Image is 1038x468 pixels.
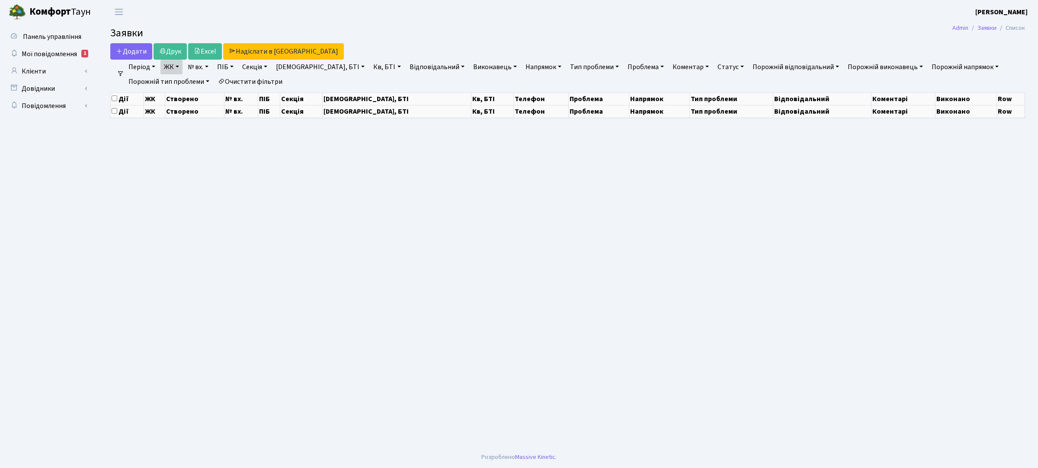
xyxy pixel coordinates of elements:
[370,60,404,74] a: Кв, БТІ
[154,43,187,60] a: Друк
[624,60,667,74] a: Проблема
[470,60,520,74] a: Виконавець
[471,92,513,105] th: Кв, БТІ
[406,60,468,74] a: Відповідальний
[977,23,996,32] a: Заявки
[690,92,773,105] th: Тип проблеми
[844,60,926,74] a: Порожній виконавець
[29,5,71,19] b: Комфорт
[111,92,144,105] th: Дії
[4,63,91,80] a: Клієнти
[4,80,91,97] a: Довідники
[567,60,622,74] a: Тип проблеми
[569,92,629,105] th: Проблема
[214,60,237,74] a: ПІБ
[4,45,91,63] a: Мої повідомлення1
[997,92,1025,105] th: Row
[280,105,322,118] th: Секція
[29,5,91,19] span: Таун
[935,92,997,105] th: Виконано
[690,105,773,118] th: Тип проблеми
[928,60,1002,74] a: Порожній напрямок
[749,60,843,74] a: Порожній відповідальний
[997,105,1025,118] th: Row
[215,74,286,89] a: Очистити фільтри
[871,105,935,118] th: Коментарі
[258,105,280,118] th: ПІБ
[629,92,690,105] th: Напрямок
[272,60,368,74] a: [DEMOGRAPHIC_DATA], БТІ
[111,105,144,118] th: Дії
[110,43,152,60] a: Додати
[4,28,91,45] a: Панель управління
[22,49,77,59] span: Мої повідомлення
[160,60,183,74] a: ЖК
[144,92,165,105] th: ЖК
[258,92,280,105] th: ПІБ
[116,47,147,56] span: Додати
[513,105,569,118] th: Телефон
[522,60,565,74] a: Напрямок
[108,5,130,19] button: Переключити навігацію
[224,105,258,118] th: № вх.
[939,19,1038,37] nav: breadcrumb
[471,105,513,118] th: Кв, БТІ
[280,92,322,105] th: Секція
[125,74,213,89] a: Порожній тип проблеми
[9,3,26,21] img: logo.png
[144,105,165,118] th: ЖК
[165,105,224,118] th: Створено
[629,105,690,118] th: Напрямок
[23,32,81,41] span: Панель управління
[81,50,88,57] div: 1
[773,92,871,105] th: Відповідальний
[239,60,271,74] a: Секція
[515,452,555,462] a: Massive Kinetic
[513,92,569,105] th: Телефон
[952,23,968,32] a: Admin
[224,92,258,105] th: № вх.
[481,452,557,462] div: Розроблено .
[714,60,747,74] a: Статус
[165,92,224,105] th: Створено
[669,60,712,74] a: Коментар
[4,97,91,115] a: Повідомлення
[125,60,159,74] a: Період
[569,105,629,118] th: Проблема
[184,60,212,74] a: № вх.
[110,25,143,41] span: Заявки
[935,105,997,118] th: Виконано
[322,105,471,118] th: [DEMOGRAPHIC_DATA], БТІ
[871,92,935,105] th: Коментарі
[223,43,344,60] a: Надіслати в [GEOGRAPHIC_DATA]
[975,7,1028,17] a: [PERSON_NAME]
[996,23,1025,33] li: Список
[188,43,222,60] a: Excel
[773,105,871,118] th: Відповідальний
[322,92,471,105] th: [DEMOGRAPHIC_DATA], БТІ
